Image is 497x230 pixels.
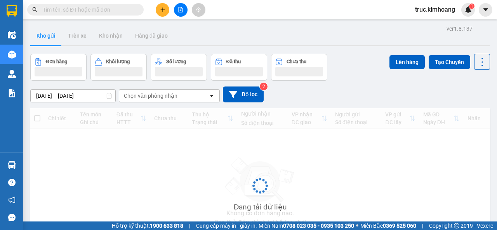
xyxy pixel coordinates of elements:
img: warehouse-icon [8,50,16,59]
div: Chọn văn phòng nhận [124,92,177,100]
span: Miền Nam [259,221,354,230]
strong: 0708 023 035 - 0935 103 250 [283,223,354,229]
button: aim [192,3,205,17]
button: file-add [174,3,188,17]
button: Đơn hàng [30,54,87,81]
img: logo-vxr [7,5,17,17]
span: ⚪️ [356,224,358,227]
button: Đã thu [211,54,267,81]
div: Đang tải dữ liệu [234,201,287,213]
img: warehouse-icon [8,31,16,39]
sup: 2 [260,83,268,90]
span: search [32,7,38,12]
span: message [8,214,16,221]
button: Trên xe [62,26,93,45]
button: Khối lượng [90,54,147,81]
button: Lên hàng [389,55,425,69]
img: warehouse-icon [8,161,16,169]
span: aim [196,7,201,12]
span: | [189,221,190,230]
span: Miền Bắc [360,221,416,230]
div: Khối lượng [106,59,130,64]
span: question-circle [8,179,16,186]
svg: open [209,93,215,99]
span: Cung cấp máy in - giấy in: [196,221,257,230]
div: Chưa thu [287,59,306,64]
button: Hàng đã giao [129,26,174,45]
div: ver 1.8.137 [447,24,473,33]
span: | [422,221,423,230]
button: caret-down [479,3,492,17]
button: Tạo Chuyến [429,55,470,69]
span: plus [160,7,165,12]
span: truc.kimhoang [409,5,461,14]
div: Số lượng [166,59,186,64]
button: Chưa thu [271,54,327,81]
input: Select a date range. [31,90,115,102]
button: plus [156,3,169,17]
button: Kho gửi [30,26,62,45]
span: file-add [178,7,183,12]
div: Đã thu [226,59,241,64]
span: notification [8,196,16,204]
sup: 1 [469,3,474,9]
input: Tìm tên, số ĐT hoặc mã đơn [43,5,134,14]
span: copyright [454,223,459,228]
div: Đơn hàng [46,59,67,64]
img: warehouse-icon [8,70,16,78]
span: caret-down [482,6,489,13]
strong: 0369 525 060 [383,223,416,229]
button: Số lượng [151,54,207,81]
img: icon-new-feature [465,6,472,13]
button: Bộ lọc [223,86,264,102]
span: Hỗ trợ kỹ thuật: [112,221,183,230]
button: Kho nhận [93,26,129,45]
strong: 1900 633 818 [150,223,183,229]
span: 1 [470,3,473,9]
img: solution-icon [8,89,16,97]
